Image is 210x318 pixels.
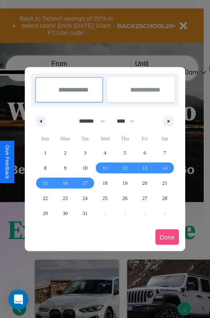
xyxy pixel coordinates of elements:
[64,145,66,160] span: 2
[155,191,175,206] button: 28
[83,206,88,221] span: 31
[55,206,75,221] button: 30
[144,145,146,160] span: 6
[43,191,48,206] span: 22
[135,132,155,145] span: Fri
[8,289,29,310] div: Open Intercom Messenger
[102,191,108,206] span: 25
[83,160,88,176] span: 10
[75,176,95,191] button: 17
[155,145,175,160] button: 7
[95,176,115,191] button: 18
[162,160,167,176] span: 14
[155,160,175,176] button: 14
[142,176,147,191] span: 20
[44,160,47,176] span: 8
[95,132,115,145] span: Wed
[135,176,155,191] button: 20
[35,145,55,160] button: 1
[155,229,179,245] button: Done
[162,176,167,191] span: 21
[102,176,108,191] span: 18
[35,191,55,206] button: 22
[102,160,108,176] span: 11
[35,160,55,176] button: 8
[55,176,75,191] button: 16
[155,132,175,145] span: Sat
[115,145,135,160] button: 5
[95,191,115,206] button: 25
[95,145,115,160] button: 4
[83,191,88,206] span: 24
[84,145,87,160] span: 3
[75,160,95,176] button: 10
[83,176,88,191] span: 17
[135,145,155,160] button: 6
[35,206,55,221] button: 29
[43,206,48,221] span: 29
[115,160,135,176] button: 12
[104,145,106,160] span: 4
[55,191,75,206] button: 23
[64,160,66,176] span: 9
[115,132,135,145] span: Thu
[75,145,95,160] button: 3
[75,191,95,206] button: 24
[163,145,166,160] span: 7
[135,160,155,176] button: 13
[115,191,135,206] button: 26
[55,132,75,145] span: Mon
[43,176,48,191] span: 15
[142,191,147,206] span: 27
[4,145,10,179] div: Give Feedback
[122,191,127,206] span: 26
[35,132,55,145] span: Sun
[55,160,75,176] button: 9
[115,176,135,191] button: 19
[122,176,127,191] span: 19
[63,176,68,191] span: 16
[135,191,155,206] button: 27
[44,145,47,160] span: 1
[75,206,95,221] button: 31
[75,132,95,145] span: Tue
[55,145,75,160] button: 2
[123,145,126,160] span: 5
[35,176,55,191] button: 15
[162,191,167,206] span: 28
[155,176,175,191] button: 21
[122,160,127,176] span: 12
[95,160,115,176] button: 11
[63,191,68,206] span: 23
[63,206,68,221] span: 30
[142,160,147,176] span: 13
